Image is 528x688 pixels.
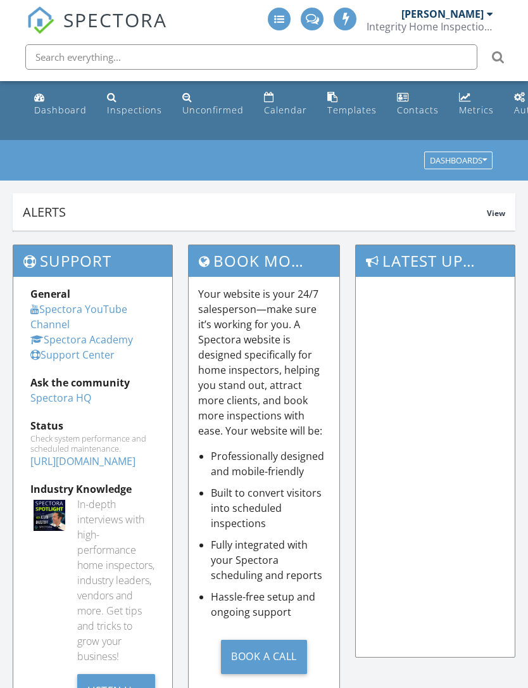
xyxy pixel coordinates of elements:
a: Unconfirmed [177,86,249,122]
div: Contacts [397,104,439,116]
span: View [487,208,505,219]
div: Inspections [107,104,162,116]
p: Your website is your 24/7 salesperson—make sure it’s working for you. A Spectora website is desig... [198,286,330,438]
div: Alerts [23,203,487,220]
h3: Latest Updates [356,245,515,276]
a: Spectora Academy [30,333,133,347]
li: Hassle-free setup and ongoing support [211,589,330,620]
li: Fully integrated with your Spectora scheduling and reports [211,537,330,583]
div: Unconfirmed [182,104,244,116]
li: Professionally designed and mobile-friendly [211,449,330,479]
div: Metrics [459,104,494,116]
a: Calendar [259,86,312,122]
div: Templates [327,104,377,116]
div: Industry Knowledge [30,481,155,497]
a: Spectora HQ [30,391,91,405]
a: Dashboard [29,86,92,122]
strong: General [30,287,70,301]
li: Built to convert visitors into scheduled inspections [211,485,330,531]
img: Spectoraspolightmain [34,500,65,532]
a: Templates [322,86,382,122]
div: In-depth interviews with high-performance home inspectors, industry leaders, vendors and more. Ge... [77,497,155,664]
a: Contacts [392,86,444,122]
a: Spectora YouTube Channel [30,302,127,331]
span: SPECTORA [63,6,167,33]
h3: Book More Inspections [189,245,340,276]
a: Metrics [454,86,499,122]
button: Dashboards [424,152,493,170]
a: Book a Call [198,630,330,684]
a: Inspections [102,86,167,122]
a: SPECTORA [27,17,167,44]
input: Search everything... [25,44,477,70]
div: Status [30,418,155,433]
div: Book a Call [221,640,307,674]
img: The Best Home Inspection Software - Spectora [27,6,54,34]
a: Support Center [30,348,115,362]
a: [URL][DOMAIN_NAME] [30,454,135,468]
div: Dashboards [430,156,487,165]
div: Integrity Home Inspections [367,20,493,33]
div: Check system performance and scheduled maintenance. [30,433,155,454]
div: [PERSON_NAME] [401,8,484,20]
div: Calendar [264,104,307,116]
div: Dashboard [34,104,87,116]
h3: Support [13,245,172,276]
div: Ask the community [30,375,155,390]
